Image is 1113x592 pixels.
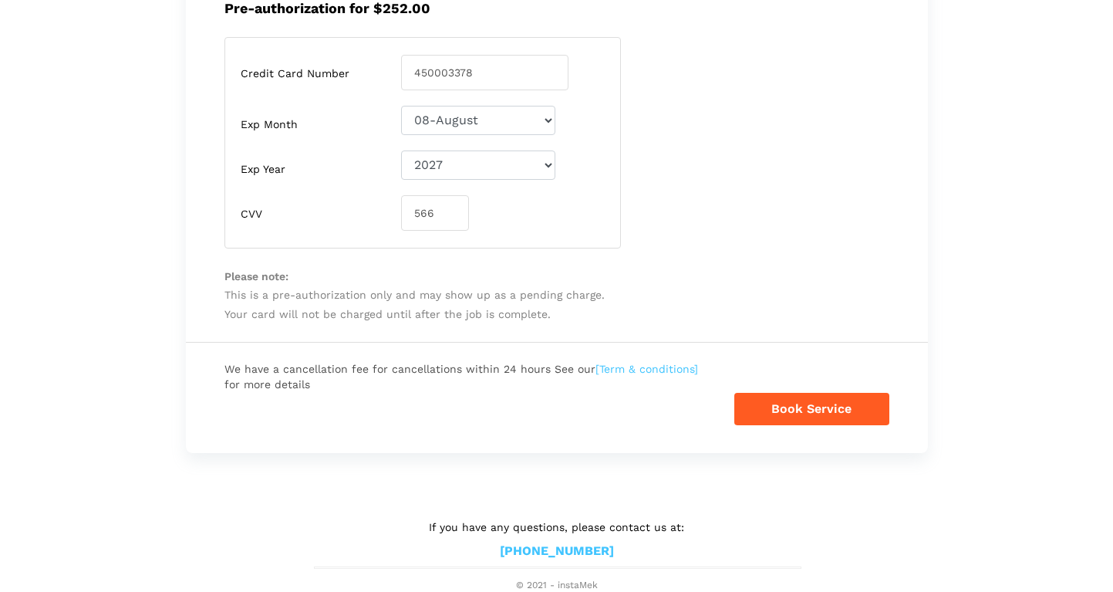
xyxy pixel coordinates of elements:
[241,208,262,221] label: CVV
[500,543,614,560] a: [PHONE_NUMBER]
[224,267,889,324] p: This is a pre-authorization only and may show up as a pending charge. Your card will not be charg...
[595,361,698,377] a: [Term & conditions]
[224,267,889,286] span: Please note:
[314,519,800,536] p: If you have any questions, please contact us at:
[314,580,800,592] span: © 2021 - instaMek
[241,118,298,131] label: Exp Month
[241,67,349,80] label: Credit Card Number
[224,361,712,393] span: We have a cancellation fee for cancellations within 24 hours See our for more details
[241,163,285,176] label: Exp Year
[734,393,889,425] button: Book Service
